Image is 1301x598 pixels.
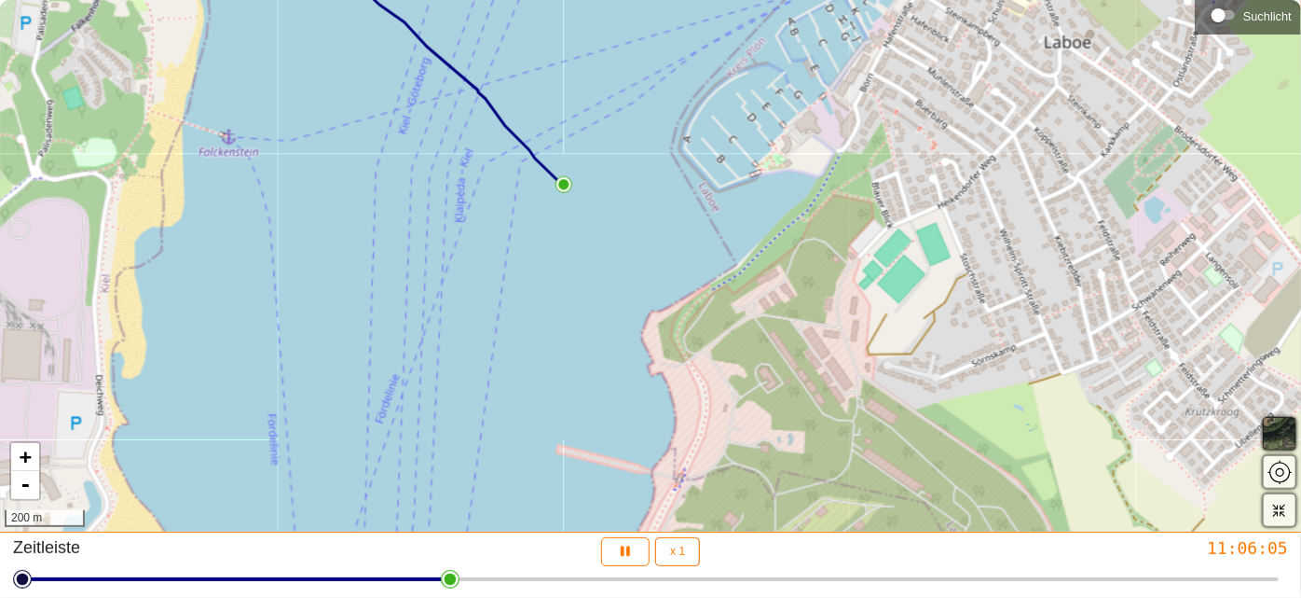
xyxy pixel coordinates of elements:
[11,443,39,471] a: Vergrößern
[655,537,700,566] button: x 1
[1243,9,1292,23] font: Suchlicht
[1204,1,1292,29] div: Suchlicht
[13,538,80,557] font: Zeitleiste
[11,511,42,524] font: 200 m
[555,176,572,193] img: PathEnd.svg
[670,545,685,558] font: x 1
[20,445,32,468] font: +
[20,473,32,496] font: -
[11,471,39,499] a: Herauszoomen
[868,537,1288,559] div: 11:06:05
